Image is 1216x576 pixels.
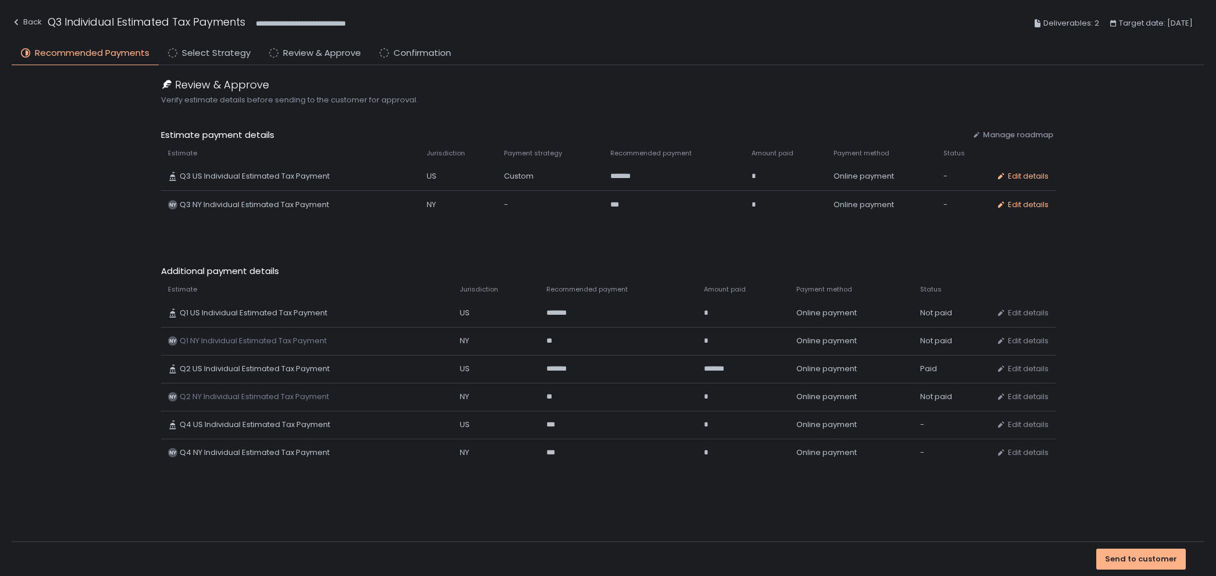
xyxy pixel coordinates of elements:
div: Custom [504,171,596,182]
span: Deliverables: 2 [1043,16,1099,30]
div: US [460,364,532,374]
span: Jurisdiction [460,285,498,294]
text: NY [169,449,176,456]
div: - [943,200,982,210]
span: Verify estimate details before sending to the customer for approval. [161,95,1056,105]
div: - [920,419,982,430]
span: Status [920,285,942,294]
span: Online payment [796,419,857,430]
button: Send to customer [1096,549,1186,570]
button: Edit details [996,447,1049,458]
span: Select Strategy [182,47,251,60]
div: US [460,308,532,318]
button: Edit details [996,171,1049,182]
span: Online payment [796,392,857,402]
span: Estimate payment details [161,129,963,142]
span: Review & Approve [175,77,269,93]
button: Manage roadmap [972,130,1053,140]
div: NY [460,392,532,402]
span: Additional payment details [161,265,1056,278]
span: Q4 NY Individual Estimated Tax Payment [180,447,330,458]
span: Estimate [168,149,197,158]
div: Back [12,15,42,29]
span: Q2 NY Individual Estimated Tax Payment [180,392,329,402]
span: Q4 US Individual Estimated Tax Payment [180,419,330,430]
span: Q1 US Individual Estimated Tax Payment [180,308,327,318]
text: NY [169,201,176,208]
span: Online payment [796,336,857,346]
div: - [943,171,982,182]
text: NY [169,337,176,344]
button: Edit details [996,392,1049,402]
span: Online payment [796,308,857,318]
button: Edit details [996,419,1049,430]
h1: Q3 Individual Estimated Tax Payments [48,14,245,30]
span: Amount paid [704,285,746,294]
span: Recommended Payments [35,47,149,60]
div: US [427,171,490,182]
span: Payment method [796,285,852,294]
div: Not paid [920,308,982,318]
span: Review & Approve [283,47,361,60]
span: Status [943,149,965,158]
span: Jurisdiction [427,149,465,158]
div: - [920,447,982,458]
div: Not paid [920,336,982,346]
span: Q3 NY Individual Estimated Tax Payment [180,200,329,210]
span: Q3 US Individual Estimated Tax Payment [180,171,330,182]
div: - [504,200,596,210]
button: Edit details [996,200,1049,210]
span: Payment strategy [504,149,562,158]
span: Estimate [168,285,197,294]
span: Confirmation [394,47,451,60]
span: Payment method [834,149,889,158]
div: NY [460,336,532,346]
span: Manage roadmap [983,130,1053,140]
div: US [460,419,532,430]
span: Online payment [796,447,857,458]
span: Amount paid [752,149,793,158]
div: NY [460,447,532,458]
button: Edit details [996,364,1049,374]
div: Send to customer [1105,554,1177,564]
div: Paid [920,364,982,374]
button: Edit details [996,308,1049,318]
span: Target date: [DATE] [1119,16,1193,30]
span: Recommended payment [546,285,628,294]
text: NY [169,393,176,400]
span: Online payment [834,171,894,182]
div: Not paid [920,392,982,402]
span: Online payment [796,364,857,374]
button: Back [12,14,42,33]
span: Q1 NY Individual Estimated Tax Payment [180,336,327,346]
div: NY [427,200,490,210]
button: Edit details [996,336,1049,346]
span: Online payment [834,200,894,210]
span: Q2 US Individual Estimated Tax Payment [180,364,330,374]
span: Recommended payment [610,149,692,158]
